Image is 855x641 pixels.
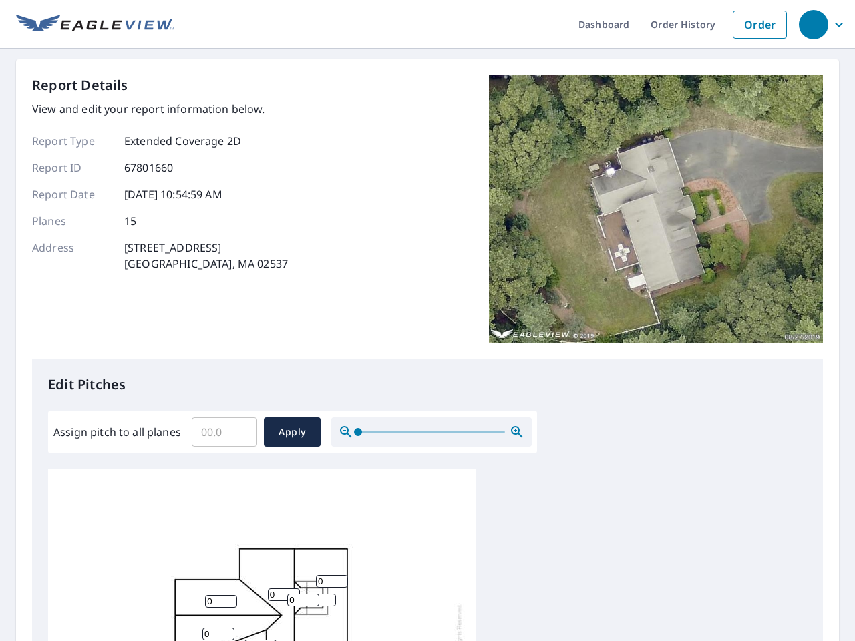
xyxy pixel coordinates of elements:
[489,75,823,343] img: Top image
[192,413,257,451] input: 00.0
[124,240,288,272] p: [STREET_ADDRESS] [GEOGRAPHIC_DATA], MA 02537
[32,101,288,117] p: View and edit your report information below.
[53,424,181,440] label: Assign pitch to all planes
[32,75,128,95] p: Report Details
[275,424,310,441] span: Apply
[16,15,174,35] img: EV Logo
[32,213,112,229] p: Planes
[733,11,787,39] a: Order
[124,186,222,202] p: [DATE] 10:54:59 AM
[264,417,321,447] button: Apply
[32,240,112,272] p: Address
[32,160,112,176] p: Report ID
[124,160,173,176] p: 67801660
[32,186,112,202] p: Report Date
[48,375,807,395] p: Edit Pitches
[32,133,112,149] p: Report Type
[124,133,241,149] p: Extended Coverage 2D
[124,213,136,229] p: 15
